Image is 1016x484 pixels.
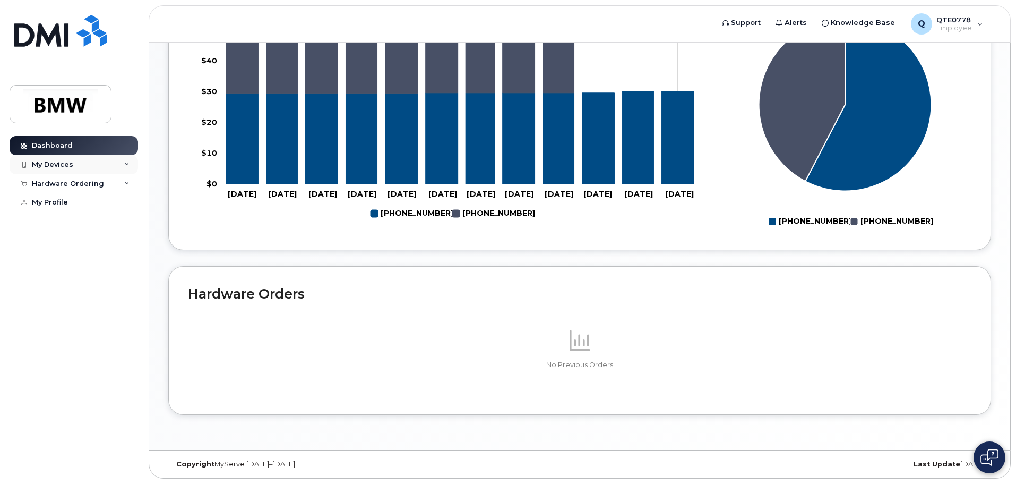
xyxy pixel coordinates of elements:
g: 864-266-3399 [226,1,574,93]
tspan: $20 [201,117,217,127]
div: QTE0778 [903,13,991,35]
span: QTE0778 [936,15,972,24]
g: Legend [371,205,535,223]
h2: Hardware Orders [188,286,971,302]
tspan: $40 [201,56,217,65]
span: Q [918,18,925,30]
g: 864-266-3399 [452,205,535,223]
tspan: [DATE] [624,189,653,199]
g: Legend [769,213,933,231]
span: Alerts [785,18,807,28]
strong: Copyright [176,460,214,468]
a: Support [714,12,768,33]
g: 864-705-3486 [371,205,453,223]
tspan: [DATE] [505,189,533,199]
tspan: [DATE] [467,189,495,199]
a: Alerts [768,12,814,33]
tspan: $30 [201,87,217,96]
tspan: [DATE] [583,189,612,199]
tspan: $0 [206,179,217,189]
p: No Previous Orders [188,360,971,370]
span: Knowledge Base [831,18,895,28]
img: Open chat [980,449,998,466]
div: [DATE] [717,460,991,469]
tspan: [DATE] [428,189,457,199]
tspan: [DATE] [388,189,416,199]
span: Employee [936,24,972,32]
tspan: [DATE] [665,189,694,199]
tspan: [DATE] [228,189,256,199]
tspan: [DATE] [308,189,337,199]
g: 864-705-3486 [226,91,694,184]
div: MyServe [DATE]–[DATE] [168,460,443,469]
tspan: [DATE] [348,189,376,199]
span: Support [731,18,761,28]
tspan: [DATE] [268,189,297,199]
strong: Last Update [914,460,960,468]
tspan: $10 [201,148,217,158]
g: Chart [759,18,933,230]
a: Knowledge Base [814,12,902,33]
g: Series [759,18,932,191]
tspan: [DATE] [545,189,573,199]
